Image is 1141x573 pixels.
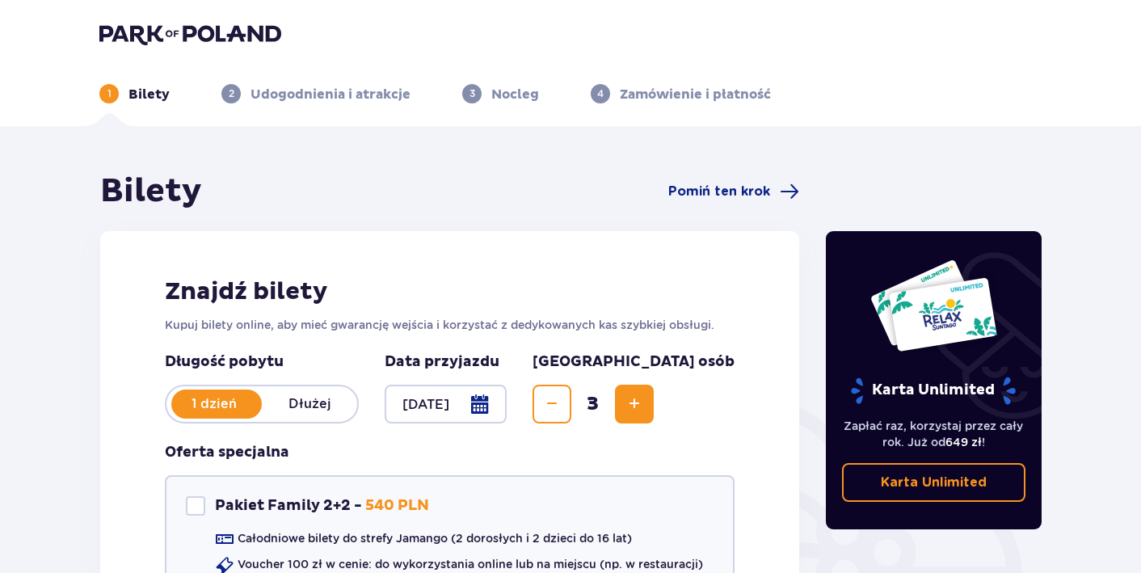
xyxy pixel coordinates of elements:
h2: Znajdź bilety [165,276,735,307]
p: Data przyjazdu [385,352,499,372]
p: Karta Unlimited [849,377,1017,405]
span: 3 [575,392,612,416]
p: 4 [597,86,604,101]
p: Nocleg [491,86,539,103]
p: 2 [229,86,234,101]
p: Voucher 100 zł w cenie: do wykorzystania online lub na miejscu (np. w restauracji) [238,556,703,572]
a: Pomiń ten krok [668,182,799,201]
img: Park of Poland logo [99,23,281,45]
p: Całodniowe bilety do strefy Jamango (2 dorosłych i 2 dzieci do 16 lat) [238,530,632,546]
span: Pomiń ten krok [668,183,770,200]
a: Karta Unlimited [842,463,1026,502]
p: Bilety [128,86,170,103]
p: 540 PLN [365,496,429,516]
p: Zapłać raz, korzystaj przez cały rok. Już od ! [842,418,1026,450]
button: Decrease [533,385,571,423]
p: Udogodnienia i atrakcje [251,86,411,103]
button: Increase [615,385,654,423]
p: Dłużej [262,395,357,413]
p: Długość pobytu [165,352,359,372]
h1: Bilety [100,171,202,212]
p: [GEOGRAPHIC_DATA] osób [533,352,735,372]
p: Pakiet Family 2+2 - [215,496,362,516]
p: Karta Unlimited [881,474,987,491]
p: Kupuj bilety online, aby mieć gwarancję wejścia i korzystać z dedykowanych kas szybkiej obsługi. [165,317,735,333]
span: 649 zł [945,436,982,449]
p: Zamówienie i płatność [620,86,771,103]
p: 1 [107,86,112,101]
p: Oferta specjalna [165,443,289,462]
p: 3 [469,86,475,101]
p: 1 dzień [166,395,262,413]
